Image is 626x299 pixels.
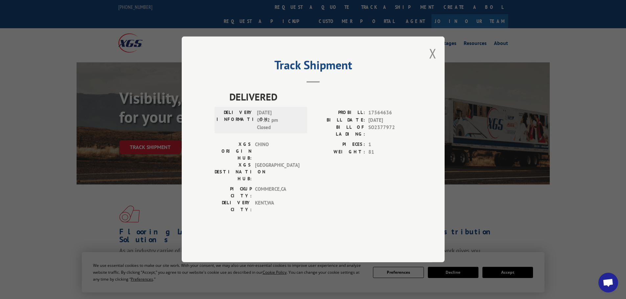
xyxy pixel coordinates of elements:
[368,117,412,124] span: [DATE]
[313,148,365,156] label: WEIGHT:
[255,186,299,200] span: COMMERCE , CA
[313,117,365,124] label: BILL DATE:
[429,45,436,62] button: Close modal
[313,109,365,117] label: PROBILL:
[313,141,365,149] label: PIECES:
[368,124,412,138] span: SO2377972
[215,186,252,200] label: PICKUP CITY:
[215,200,252,213] label: DELIVERY CITY:
[215,60,412,73] h2: Track Shipment
[255,162,299,182] span: [GEOGRAPHIC_DATA]
[229,90,412,104] span: DELIVERED
[368,109,412,117] span: 17564636
[255,141,299,162] span: CHINO
[257,109,301,132] span: [DATE] 07:52 pm Closed
[217,109,254,132] label: DELIVERY INFORMATION:
[368,141,412,149] span: 1
[255,200,299,213] span: KENT , WA
[215,162,252,182] label: XGS DESTINATION HUB:
[313,124,365,138] label: BILL OF LADING:
[368,148,412,156] span: 81
[598,273,618,292] div: Open chat
[215,141,252,162] label: XGS ORIGIN HUB:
